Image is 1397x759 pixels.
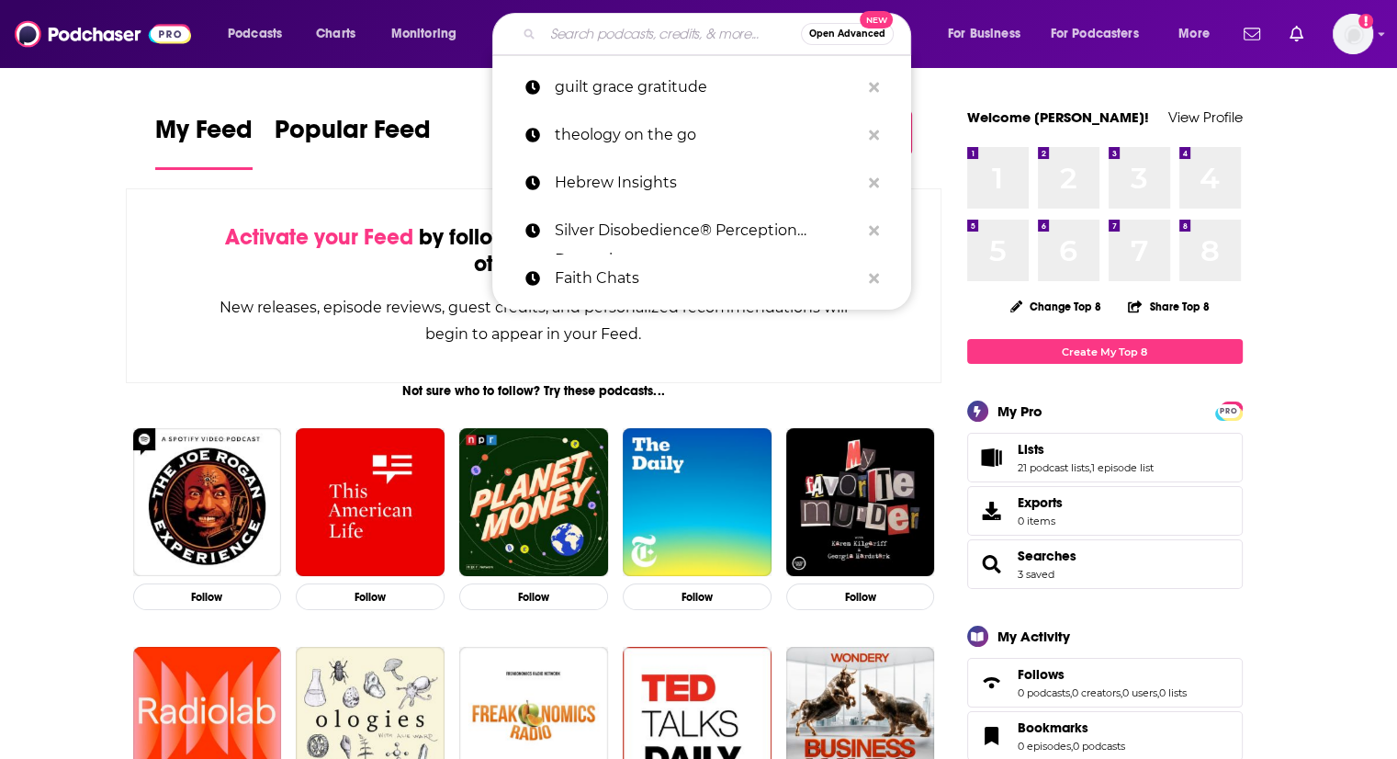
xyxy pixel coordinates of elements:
span: New [860,11,893,28]
a: Follows [974,670,1010,696]
span: Charts [316,21,355,47]
button: Share Top 8 [1127,289,1210,324]
span: Bookmarks [1018,719,1088,736]
span: Activate your Feed [225,223,413,251]
svg: Add a profile image [1358,14,1373,28]
a: Silver Disobedience® Perception Dynamics [492,207,911,255]
a: PRO [1218,403,1240,417]
button: Follow [786,583,935,610]
span: Lists [1018,441,1044,458]
img: The Daily [623,428,772,577]
a: guilt grace gratitude [492,63,911,111]
span: Podcasts [228,21,282,47]
img: Planet Money [459,428,608,577]
span: Searches [967,539,1243,589]
a: 0 podcasts [1073,740,1125,753]
a: 0 podcasts [1018,686,1070,699]
a: 21 podcast lists [1018,461,1089,474]
a: Searches [1018,548,1076,564]
button: Follow [133,583,282,610]
img: This American Life [296,428,445,577]
a: Bookmarks [974,723,1010,749]
span: , [1070,686,1072,699]
a: Create My Top 8 [967,339,1243,364]
div: Not sure who to follow? Try these podcasts... [126,383,942,399]
a: Lists [974,445,1010,470]
button: Follow [459,583,608,610]
img: Podchaser - Follow, Share and Rate Podcasts [15,17,191,51]
span: Follows [1018,666,1065,683]
span: , [1089,461,1091,474]
button: Open AdvancedNew [801,23,894,45]
a: 3 saved [1018,568,1054,581]
a: Show notifications dropdown [1236,18,1267,50]
span: Lists [967,433,1243,482]
a: View Profile [1168,108,1243,126]
button: Show profile menu [1333,14,1373,54]
p: Faith Chats [555,255,860,302]
span: Monitoring [391,21,456,47]
div: New releases, episode reviews, guest credits, and personalized recommendations will begin to appe... [219,294,850,347]
button: open menu [378,19,480,49]
button: open menu [1166,19,1233,49]
p: theology on the go [555,111,860,159]
span: My Feed [155,114,253,156]
span: Exports [1018,494,1063,511]
div: My Pro [997,402,1042,420]
p: Silver Disobedience® Perception Dynamics [555,207,860,255]
span: , [1071,740,1073,753]
span: Exports [974,498,1010,524]
p: guilt grace gratitude [555,63,860,111]
span: Logged in as Lydia_Gustafson [1333,14,1373,54]
img: The Joe Rogan Experience [133,428,282,577]
div: My Activity [997,628,1070,645]
a: Bookmarks [1018,719,1125,736]
a: Exports [967,486,1243,536]
a: 0 users [1122,686,1157,699]
img: User Profile [1333,14,1373,54]
button: Change Top 8 [999,295,1113,318]
a: Show notifications dropdown [1282,18,1311,50]
a: My Feed [155,114,253,170]
a: Faith Chats [492,255,911,302]
p: Hebrew Insights [555,159,860,207]
img: My Favorite Murder with Karen Kilgariff and Georgia Hardstark [786,428,935,577]
a: Charts [304,19,366,49]
button: open menu [1039,19,1166,49]
span: 0 items [1018,515,1063,527]
button: open menu [215,19,306,49]
button: Follow [623,583,772,610]
span: , [1121,686,1122,699]
span: PRO [1218,404,1240,418]
div: Search podcasts, credits, & more... [510,13,929,55]
a: 0 episodes [1018,740,1071,753]
span: More [1178,21,1210,47]
a: Welcome [PERSON_NAME]! [967,108,1149,126]
input: Search podcasts, credits, & more... [543,19,801,49]
a: 0 lists [1159,686,1187,699]
span: Popular Feed [275,114,431,156]
span: For Business [948,21,1020,47]
span: For Podcasters [1051,21,1139,47]
a: Follows [1018,666,1187,683]
a: Searches [974,551,1010,577]
a: 0 creators [1072,686,1121,699]
a: Hebrew Insights [492,159,911,207]
span: Follows [967,658,1243,708]
a: Popular Feed [275,114,431,170]
span: Open Advanced [809,29,885,39]
button: open menu [935,19,1043,49]
a: Lists [1018,441,1154,458]
div: by following Podcasts, Creators, Lists, and other Users! [219,224,850,278]
span: , [1157,686,1159,699]
a: 1 episode list [1091,461,1154,474]
a: theology on the go [492,111,911,159]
